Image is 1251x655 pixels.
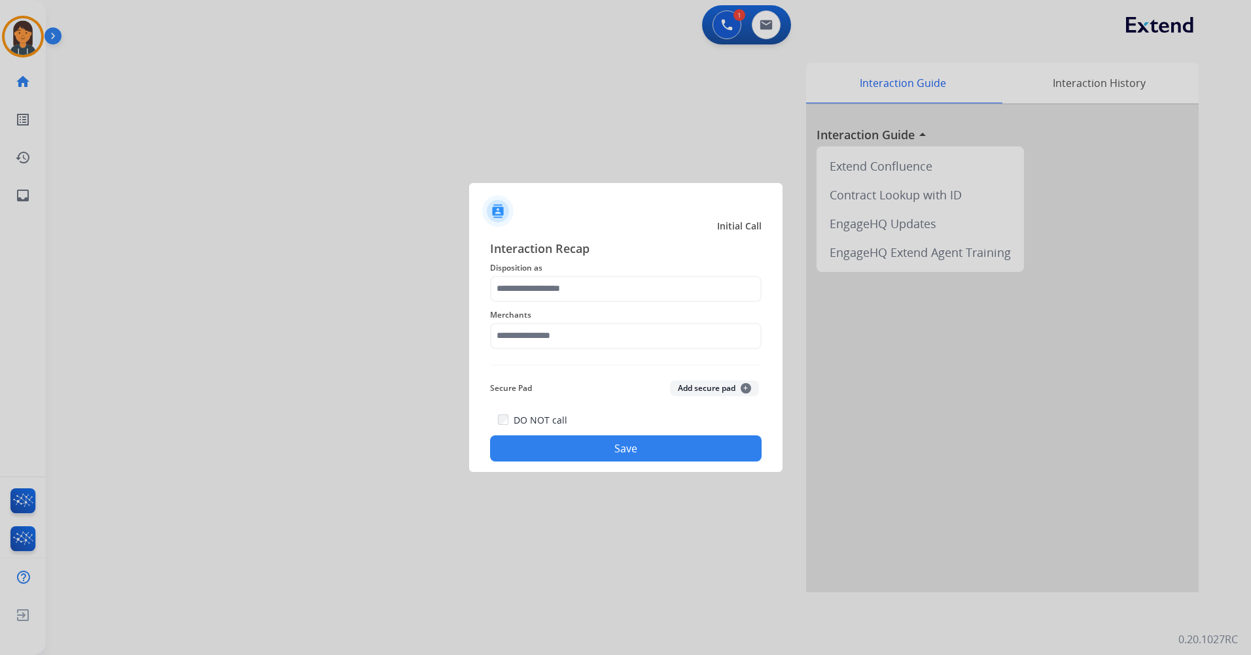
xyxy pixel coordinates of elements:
span: Interaction Recap [490,239,762,260]
span: Secure Pad [490,380,532,396]
button: Save [490,435,762,462]
label: DO NOT call [514,414,567,427]
span: Disposition as [490,260,762,276]
p: 0.20.1027RC [1178,631,1238,647]
button: Add secure pad+ [670,380,759,396]
span: Initial Call [717,220,762,233]
span: Merchants [490,307,762,323]
img: contact-recap-line.svg [490,365,762,365]
span: + [741,383,751,394]
img: contactIcon [482,195,514,227]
